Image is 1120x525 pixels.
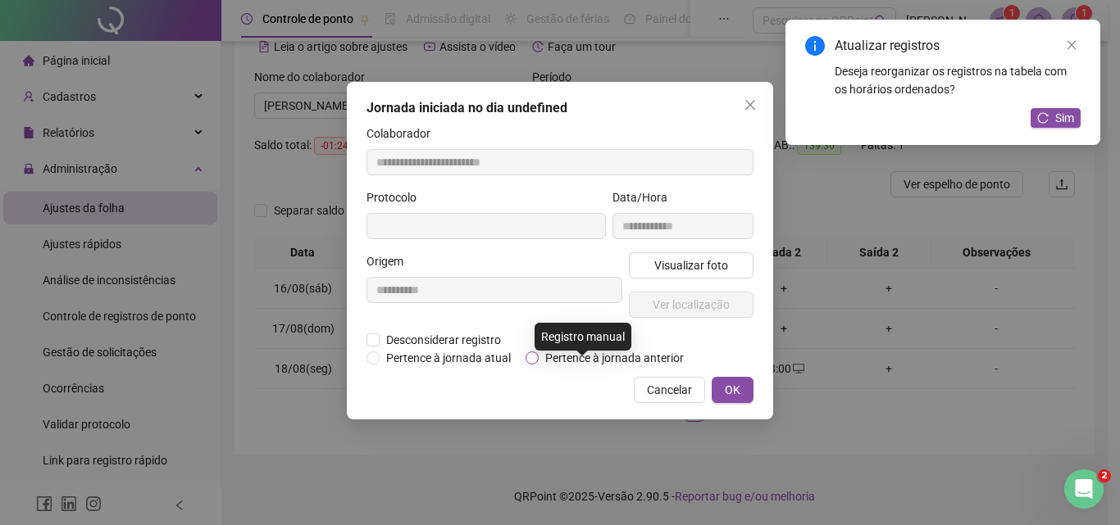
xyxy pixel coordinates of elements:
[835,62,1081,98] div: Deseja reorganizar os registros na tabela com os horários ordenados?
[539,349,690,367] span: Pertence à jornada anterior
[1055,109,1074,127] span: Sim
[367,98,753,118] div: Jornada iniciada no dia undefined
[744,98,757,111] span: close
[629,252,753,278] button: Visualizar foto
[380,331,508,349] span: Desconsiderar registro
[647,381,692,399] span: Cancelar
[1098,469,1111,482] span: 2
[712,377,753,403] button: OK
[835,36,1081,56] div: Atualizar registros
[725,381,740,399] span: OK
[367,188,427,206] label: Protocolo
[629,292,753,318] button: Ver localização
[612,188,678,206] label: Data/Hora
[1031,108,1081,128] button: Sim
[367,124,441,143] label: Colaborador
[634,377,705,403] button: Cancelar
[1064,469,1104,509] iframe: Intercom live chat
[737,92,763,118] button: Close
[654,256,728,274] span: Visualizar foto
[1063,36,1081,54] a: Close
[367,252,414,270] label: Origem
[380,349,517,367] span: Pertence à jornada atual
[1037,112,1049,124] span: reload
[805,36,825,56] span: info-circle
[1066,39,1077,51] span: close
